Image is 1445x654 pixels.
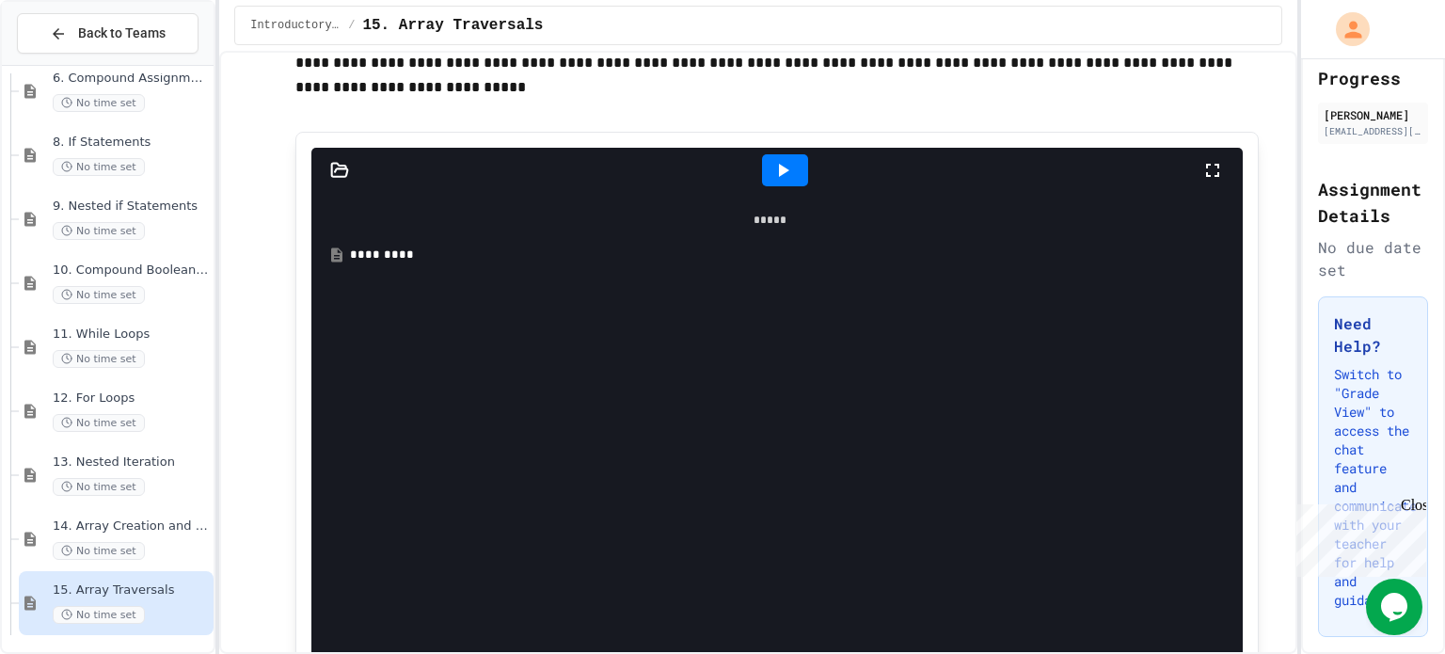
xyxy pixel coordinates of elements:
[362,14,543,37] span: 15. Array Traversals
[1366,579,1426,635] iframe: chat widget
[1324,106,1422,123] div: [PERSON_NAME]
[53,414,145,432] span: No time set
[53,71,210,87] span: 6. Compound Assignment Operators
[53,455,210,471] span: 13. Nested Iteration
[348,18,355,33] span: /
[53,222,145,240] span: No time set
[53,199,210,215] span: 9. Nested if Statements
[53,518,210,534] span: 14. Array Creation and Access
[53,582,210,598] span: 15. Array Traversals
[53,286,145,304] span: No time set
[1316,8,1374,51] div: My Account
[1334,365,1412,610] p: Switch to "Grade View" to access the chat feature and communicate with your teacher for help and ...
[53,606,145,624] span: No time set
[8,8,130,120] div: Chat with us now!Close
[17,13,198,54] button: Back to Teams
[1318,39,1428,91] h2: Your Progress
[1289,497,1426,577] iframe: chat widget
[53,158,145,176] span: No time set
[53,94,145,112] span: No time set
[53,263,210,279] span: 10. Compound Boolean Expressions
[78,24,166,43] span: Back to Teams
[53,135,210,151] span: 8. If Statements
[53,542,145,560] span: No time set
[53,478,145,496] span: No time set
[1318,236,1428,281] div: No due date set
[1334,312,1412,358] h3: Need Help?
[53,350,145,368] span: No time set
[1318,176,1428,229] h2: Assignment Details
[53,391,210,407] span: 12. For Loops
[250,18,341,33] span: Introductory Java Concepts
[53,327,210,343] span: 11. While Loops
[1324,124,1422,138] div: [EMAIL_ADDRESS][DOMAIN_NAME]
